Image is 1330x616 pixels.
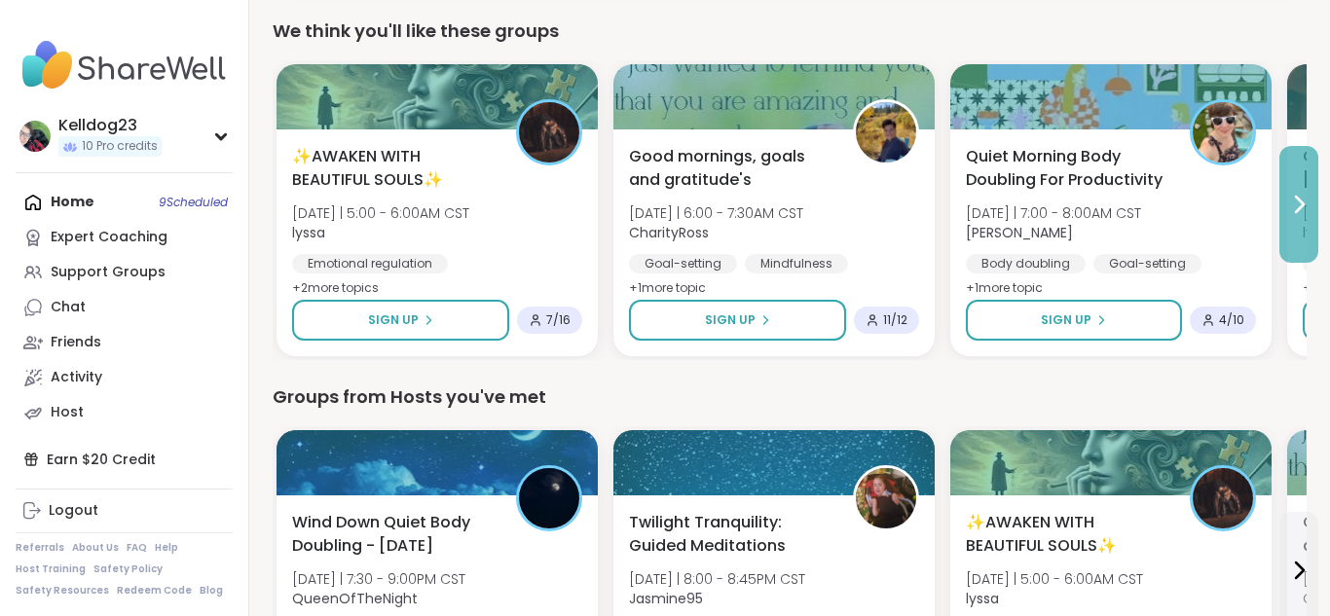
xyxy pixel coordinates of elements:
span: [DATE] | 8:00 - 8:45PM CST [629,569,805,589]
a: Help [155,541,178,555]
a: Activity [16,360,233,395]
span: [DATE] | 6:00 - 7:30AM CST [629,203,803,223]
div: Emotional regulation [292,254,448,273]
span: Sign Up [1041,311,1091,329]
button: Sign Up [629,300,846,341]
span: [DATE] | 5:00 - 6:00AM CST [966,569,1143,589]
img: Kelldog23 [19,121,51,152]
div: Support Groups [51,263,166,282]
div: Earn $20 Credit [16,442,233,477]
a: Redeem Code [117,584,192,598]
span: Twilight Tranquility: Guided Meditations [629,511,831,558]
img: ShareWell Nav Logo [16,31,233,99]
img: Adrienne_QueenOfTheDawn [1193,102,1253,163]
a: Safety Policy [93,562,163,576]
span: [DATE] | 7:00 - 8:00AM CST [966,203,1141,223]
b: Jasmine95 [629,589,703,608]
span: [DATE] | 5:00 - 6:00AM CST [292,203,469,223]
span: 10 Pro credits [82,138,158,155]
button: Sign Up [966,300,1182,341]
div: Kelldog23 [58,115,162,136]
b: [PERSON_NAME] [966,223,1073,242]
div: Goal-setting [629,254,737,273]
div: Body doubling [966,254,1086,273]
a: Support Groups [16,255,233,290]
span: Quiet Morning Body Doubling For Productivity [966,145,1168,192]
div: Groups from Hosts you've met [273,383,1307,411]
span: 4 / 10 [1219,312,1244,328]
img: lyssa [1193,468,1253,528]
a: Safety Resources [16,584,109,598]
b: lyssa [966,589,999,608]
div: Friends [51,333,101,352]
div: Logout [49,501,98,521]
div: Activity [51,368,102,387]
b: QueenOfTheNight [292,589,418,608]
a: Blog [200,584,223,598]
span: [DATE] | 7:30 - 9:00PM CST [292,569,465,589]
div: Mindfulness [745,254,848,273]
div: Expert Coaching [51,228,167,247]
a: Expert Coaching [16,220,233,255]
span: Sign Up [705,311,756,329]
img: QueenOfTheNight [519,468,579,528]
a: Host [16,395,233,430]
img: CharityRoss [856,102,916,163]
b: lyssa [292,223,325,242]
img: Jasmine95 [856,468,916,528]
span: ✨AWAKEN WITH BEAUTIFUL SOULS✨ [292,145,495,192]
span: ✨AWAKEN WITH BEAUTIFUL SOULS✨ [966,511,1168,558]
b: CharityRoss [629,223,709,242]
a: Chat [16,290,233,325]
a: About Us [72,541,119,555]
span: 7 / 16 [546,312,571,328]
span: 11 / 12 [883,312,907,328]
a: Friends [16,325,233,360]
img: lyssa [519,102,579,163]
span: Good mornings, goals and gratitude's [629,145,831,192]
span: Sign Up [368,311,419,329]
div: Goal-setting [1093,254,1201,273]
div: We think you'll like these groups [273,18,1307,45]
button: Sign Up [292,300,509,341]
span: Wind Down Quiet Body Doubling - [DATE] [292,511,495,558]
a: Logout [16,493,233,528]
div: Host [51,403,84,422]
a: FAQ [127,541,147,555]
a: Host Training [16,562,86,576]
div: Chat [51,298,86,317]
a: Referrals [16,541,64,555]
